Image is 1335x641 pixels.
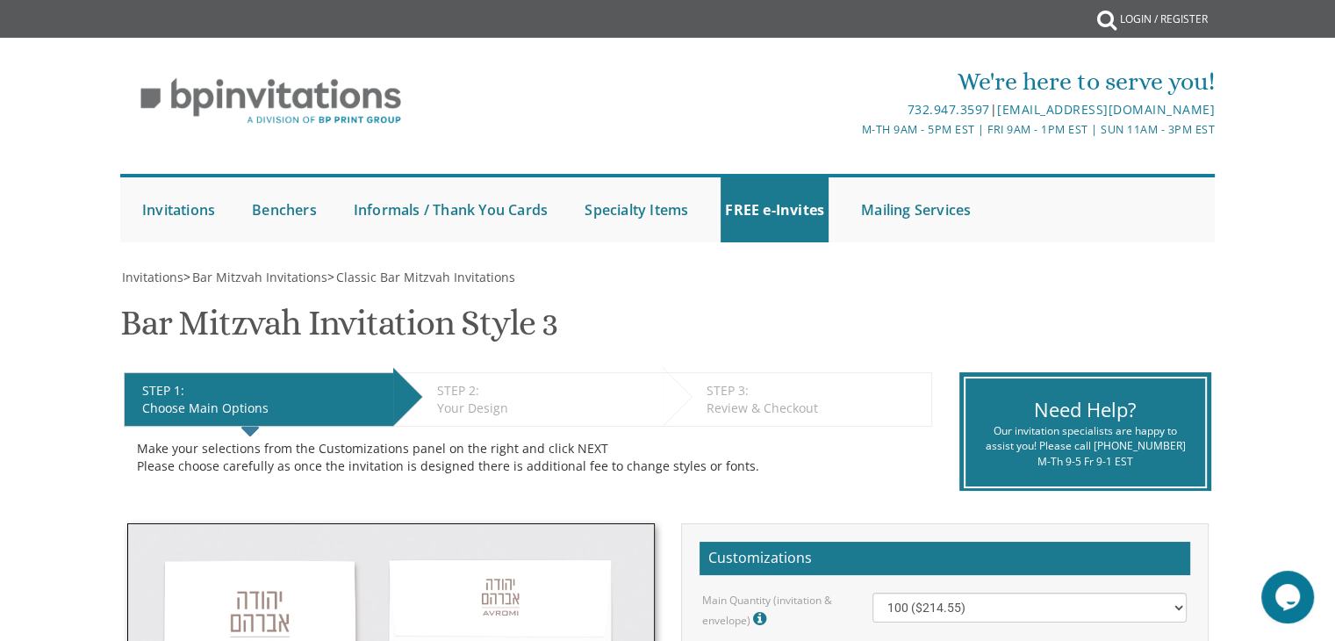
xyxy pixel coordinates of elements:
[138,177,219,242] a: Invitations
[142,382,384,400] div: STEP 1:
[721,177,829,242] a: FREE e-Invites
[486,120,1215,139] div: M-Th 9am - 5pm EST | Fri 9am - 1pm EST | Sun 11am - 3pm EST
[437,382,654,400] div: STEP 2:
[979,396,1192,423] div: Need Help?
[142,400,384,417] div: Choose Main Options
[486,64,1215,99] div: We're here to serve you!
[334,269,515,285] a: Classic Bar Mitzvah Invitations
[248,177,321,242] a: Benchers
[122,269,183,285] span: Invitations
[700,542,1190,575] h2: Customizations
[997,101,1215,118] a: [EMAIL_ADDRESS][DOMAIN_NAME]
[349,177,552,242] a: Informals / Thank You Cards
[707,400,922,417] div: Review & Checkout
[120,304,557,356] h1: Bar Mitzvah Invitation Style 3
[1261,571,1317,623] iframe: chat widget
[486,99,1215,120] div: |
[907,101,989,118] a: 732.947.3597
[192,269,327,285] span: Bar Mitzvah Invitations
[336,269,515,285] span: Classic Bar Mitzvah Invitations
[702,593,846,630] label: Main Quantity (invitation & envelope)
[327,269,515,285] span: >
[190,269,327,285] a: Bar Mitzvah Invitations
[183,269,327,285] span: >
[857,177,975,242] a: Mailing Services
[120,269,183,285] a: Invitations
[437,400,654,417] div: Your Design
[580,177,693,242] a: Specialty Items
[979,423,1192,468] div: Our invitation specialists are happy to assist you! Please call [PHONE_NUMBER] M-Th 9-5 Fr 9-1 EST
[707,382,922,400] div: STEP 3:
[137,440,919,475] div: Make your selections from the Customizations panel on the right and click NEXT Please choose care...
[120,65,421,138] img: BP Invitation Loft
